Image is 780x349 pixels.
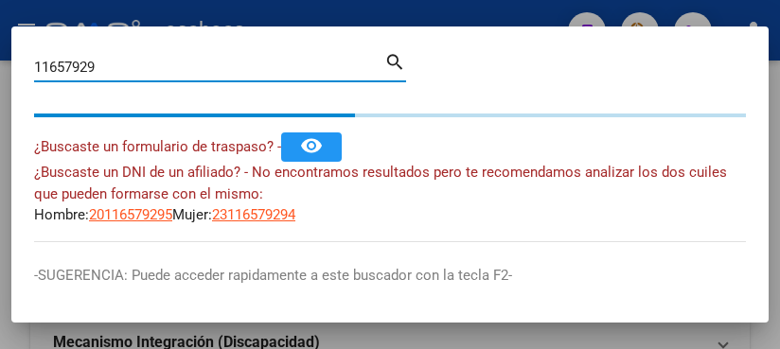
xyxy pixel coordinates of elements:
[34,265,746,287] p: -SUGERENCIA: Puede acceder rapidamente a este buscador con la tecla F2-
[34,164,727,202] span: ¿Buscaste un DNI de un afiliado? - No encontramos resultados pero te recomendamos analizar los do...
[384,49,406,72] mat-icon: search
[89,206,172,223] span: 20116579295
[34,138,281,155] span: ¿Buscaste un formulario de traspaso? -
[300,134,323,157] mat-icon: remove_red_eye
[212,206,295,223] span: 23116579294
[34,162,746,226] div: Hombre: Mujer:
